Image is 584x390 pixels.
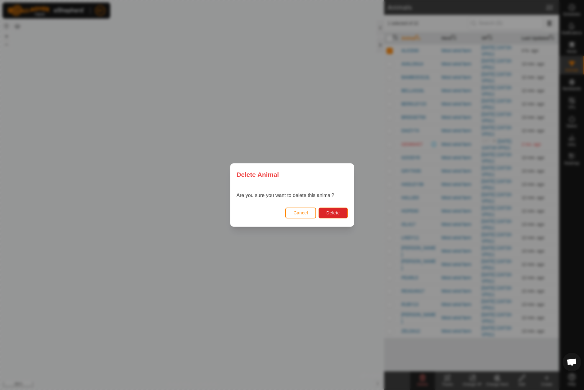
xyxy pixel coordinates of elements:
span: Are you sure you want to delete this animal? [237,193,334,198]
button: Delete [319,208,347,218]
span: Delete [326,210,340,215]
div: Open chat [563,353,581,371]
button: Cancel [285,208,316,218]
span: Cancel [293,210,308,215]
div: Delete Animal [230,164,354,186]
